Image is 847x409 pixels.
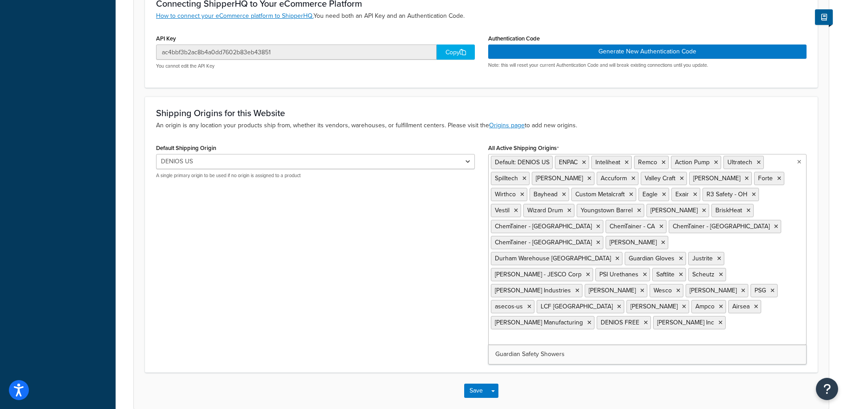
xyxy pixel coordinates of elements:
span: Wesco [654,286,672,295]
span: Vestil [495,206,510,215]
span: PSI Urethanes [599,270,638,279]
span: Guardian Safety Showers [495,349,565,359]
span: Scheutz [692,270,715,279]
span: [PERSON_NAME] [589,286,636,295]
button: Open Resource Center [816,378,838,400]
span: [PERSON_NAME] Manufacturing [495,318,583,327]
span: BriskHeat [715,206,742,215]
div: Copy [437,45,475,60]
span: [PERSON_NAME] Industries [495,286,571,295]
span: Airsea [732,302,750,311]
span: [PERSON_NAME] [610,238,657,247]
span: Action Pump [675,158,710,167]
span: Remco [638,158,657,167]
label: Authentication Code [488,35,540,42]
span: Accuform [601,174,627,183]
span: Wizard Drum [527,206,563,215]
span: asecos-us [495,302,523,311]
span: Youngstown Barrel [581,206,633,215]
p: An origin is any location your products ship from, whether its vendors, warehouses, or fulfillmen... [156,121,807,130]
span: Durham Warehouse [GEOGRAPHIC_DATA] [495,254,611,263]
span: Custom Metalcraft [575,190,625,199]
p: Note: this will reset your current Authentication Code and will break existing connections until ... [488,62,807,69]
span: Valley Craft [645,174,675,183]
span: Exair [675,190,689,199]
span: [PERSON_NAME] - JESCO Corp [495,270,582,279]
span: Inteliheat [595,158,620,167]
label: API Key [156,35,176,42]
span: Saftlite [656,270,674,279]
span: ChemTainer - [GEOGRAPHIC_DATA] [673,222,770,231]
a: Guardian Safety Showers [489,344,807,364]
p: You need both an API Key and an Authentication Code. [156,11,807,21]
span: Ampco [695,302,715,311]
a: How to connect your eCommerce platform to ShipperHQ. [156,11,313,20]
span: Guardian Gloves [629,254,674,263]
span: Justrite [692,254,713,263]
label: All Active Shipping Origins [488,145,559,152]
span: R3 Safety - OH [707,190,747,199]
button: Generate New Authentication Code [488,45,807,59]
span: ENPAC [559,158,578,167]
label: Default Shipping Origin [156,145,216,151]
span: Spilltech [495,174,518,183]
span: [PERSON_NAME] Inc [657,318,714,327]
span: Eagle [642,190,658,199]
span: [PERSON_NAME] [630,302,678,311]
span: Wirthco [495,190,516,199]
a: Origins page [489,121,525,130]
h3: Shipping Origins for this Website [156,108,807,118]
span: ChemTainer - CA [610,222,655,231]
span: [PERSON_NAME] [690,286,737,295]
span: LCF [GEOGRAPHIC_DATA] [541,302,613,311]
p: You cannot edit the API Key [156,63,475,69]
span: DENIOS FREE [601,318,639,327]
p: A single primary origin to be used if no origin is assigned to a product [156,172,475,179]
span: Ultratech [727,158,752,167]
button: Save [464,384,488,398]
span: [PERSON_NAME] [650,206,698,215]
span: Forte [758,174,773,183]
span: [PERSON_NAME] [536,174,583,183]
span: [PERSON_NAME] [693,174,740,183]
span: PSG [755,286,766,295]
span: Bayhead [534,190,558,199]
button: Show Help Docs [815,9,833,25]
span: ChemTainer - [GEOGRAPHIC_DATA] [495,238,592,247]
span: Default: DENIOS US [495,158,550,167]
span: ChemTainer - [GEOGRAPHIC_DATA] [495,222,592,231]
